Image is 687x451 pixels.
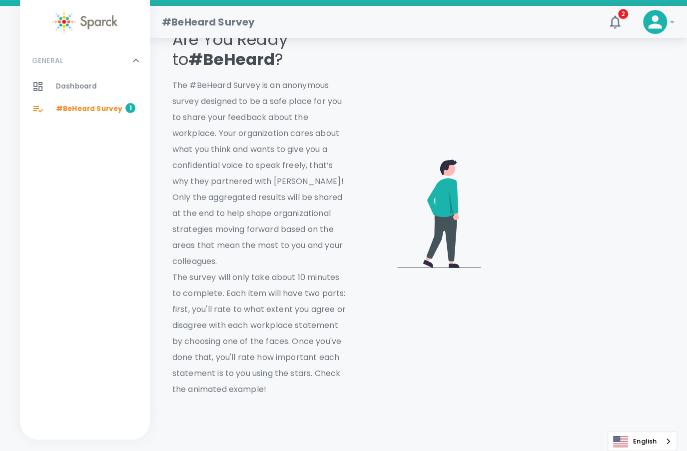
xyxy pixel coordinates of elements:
p: The #BeHeard Survey is an anonymous survey designed to be a safe place for you to share your feed... [172,77,350,397]
p: Are You Ready to ? [172,29,350,69]
div: GENERAL [20,75,150,124]
a: #BeHeard Survey1 [20,98,150,120]
img: Sparck logo [52,10,117,33]
div: Language [608,431,677,451]
span: #BeHeard Survey [56,104,122,114]
p: GENERAL [32,55,63,65]
a: Dashboard [20,75,150,97]
a: English [608,432,677,450]
span: #BeHeard [188,48,275,70]
span: 1 [125,103,135,113]
span: 2 [618,9,628,19]
aside: Language selected: English [608,431,677,451]
div: GENERAL [20,45,150,75]
a: Sparck logo [20,10,150,33]
button: 2 [603,10,627,34]
h1: #BeHeard Survey [162,14,255,30]
span: Dashboard [56,81,97,91]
